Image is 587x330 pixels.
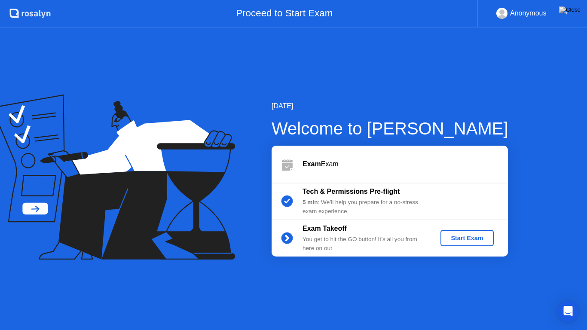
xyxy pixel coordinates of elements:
div: Exam [303,159,508,169]
div: [DATE] [272,101,508,111]
b: Exam Takeoff [303,225,347,232]
img: Close [559,6,581,13]
button: Start Exam [440,230,493,246]
div: You get to hit the GO button! It’s all you from here on out [303,235,426,253]
div: Open Intercom Messenger [558,301,578,321]
b: Tech & Permissions Pre-flight [303,188,400,195]
b: Exam [303,160,321,168]
div: Start Exam [444,235,490,241]
div: Anonymous [510,8,547,19]
div: Welcome to [PERSON_NAME] [272,116,508,141]
b: 5 min [303,199,318,205]
div: : We’ll help you prepare for a no-stress exam experience [303,198,426,216]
